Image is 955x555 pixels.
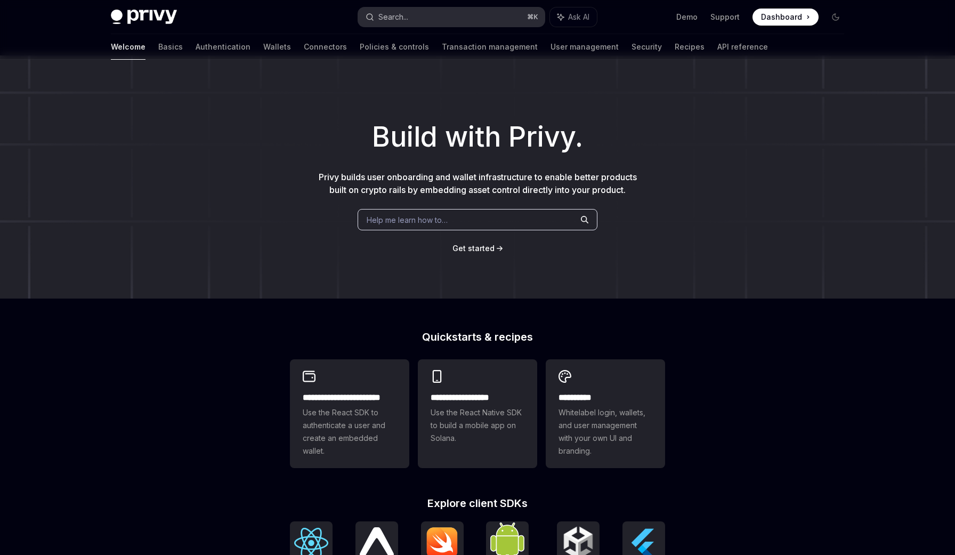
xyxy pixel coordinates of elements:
[761,12,802,22] span: Dashboard
[303,406,396,457] span: Use the React SDK to authenticate a user and create an embedded wallet.
[111,34,145,60] a: Welcome
[319,172,637,195] span: Privy builds user onboarding and wallet infrastructure to enable better products built on crypto ...
[452,244,495,253] span: Get started
[378,11,408,23] div: Search...
[632,34,662,60] a: Security
[752,9,819,26] a: Dashboard
[196,34,250,60] a: Authentication
[111,10,177,25] img: dark logo
[550,7,597,27] button: Ask AI
[559,406,652,457] span: Whitelabel login, wallets, and user management with your own UI and branding.
[452,243,495,254] a: Get started
[358,7,545,27] button: Search...⌘K
[827,9,844,26] button: Toggle dark mode
[717,34,768,60] a: API reference
[304,34,347,60] a: Connectors
[158,34,183,60] a: Basics
[431,406,524,445] span: Use the React Native SDK to build a mobile app on Solana.
[263,34,291,60] a: Wallets
[710,12,740,22] a: Support
[17,116,938,158] h1: Build with Privy.
[527,13,538,21] span: ⌘ K
[360,34,429,60] a: Policies & controls
[290,332,665,342] h2: Quickstarts & recipes
[290,498,665,509] h2: Explore client SDKs
[546,359,665,468] a: **** *****Whitelabel login, wallets, and user management with your own UI and branding.
[551,34,619,60] a: User management
[568,12,589,22] span: Ask AI
[676,12,698,22] a: Demo
[367,214,448,226] span: Help me learn how to…
[675,34,705,60] a: Recipes
[418,359,537,468] a: **** **** **** ***Use the React Native SDK to build a mobile app on Solana.
[442,34,538,60] a: Transaction management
